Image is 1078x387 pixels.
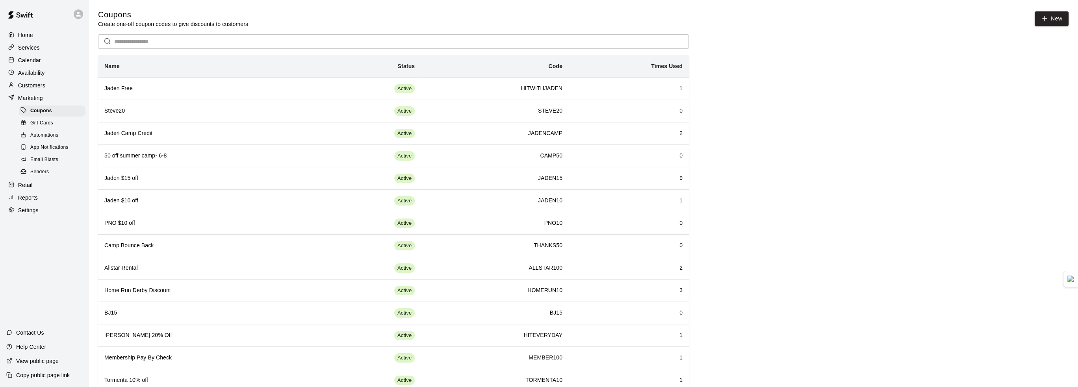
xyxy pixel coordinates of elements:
[427,174,562,183] h6: JADEN15
[575,264,683,272] h6: 2
[104,196,310,205] h6: Jaden $10 off
[18,69,45,77] p: Availability
[427,331,562,340] h6: HITEVERYDAY
[30,168,49,176] span: Senders
[6,192,82,204] a: Reports
[104,354,310,362] h6: Membership Pay By Check
[394,175,415,182] span: Active
[1067,276,1074,283] img: Detect Auto
[104,129,310,138] h6: Jaden Camp Credit
[427,219,562,228] h6: PNO10
[18,206,39,214] p: Settings
[427,354,562,362] h6: MEMBER100
[651,63,683,69] b: Times Used
[19,154,89,166] a: Email Blasts
[19,118,85,129] div: Gift Cards
[394,265,415,272] span: Active
[427,84,562,93] h6: HITWITHJADEN
[394,107,415,115] span: Active
[398,63,415,69] b: Status
[104,107,310,115] h6: Steve20
[575,196,683,205] h6: 1
[30,119,53,127] span: Gift Cards
[394,85,415,93] span: Active
[16,343,46,351] p: Help Center
[394,377,415,384] span: Active
[575,241,683,250] h6: 0
[6,67,82,79] a: Availability
[394,220,415,227] span: Active
[6,42,82,54] a: Services
[30,156,58,164] span: Email Blasts
[104,84,310,93] h6: Jaden Free
[548,63,562,69] b: Code
[394,354,415,362] span: Active
[394,130,415,137] span: Active
[575,331,683,340] h6: 1
[394,197,415,205] span: Active
[18,181,33,189] p: Retail
[16,371,70,379] p: Copy public page link
[18,56,41,64] p: Calendar
[427,196,562,205] h6: JADEN10
[575,174,683,183] h6: 9
[427,152,562,160] h6: CAMP50
[6,54,82,66] a: Calendar
[104,331,310,340] h6: [PERSON_NAME] 20% Off
[19,105,89,117] a: Coupons
[575,309,683,317] h6: 0
[427,376,562,385] h6: TORMENTA10
[1035,11,1069,26] a: New
[104,174,310,183] h6: Jaden $15 off
[427,107,562,115] h6: STEVE20
[19,106,85,117] div: Coupons
[98,9,248,20] h5: Coupons
[394,242,415,250] span: Active
[104,376,310,385] h6: Tormenta 10% off
[18,31,33,39] p: Home
[98,20,248,28] p: Create one-off coupon codes to give discounts to customers
[18,94,43,102] p: Marketing
[575,152,683,160] h6: 0
[30,144,69,152] span: App Notifications
[19,117,89,129] a: Gift Cards
[427,241,562,250] h6: THANKS50
[394,152,415,160] span: Active
[575,129,683,138] h6: 2
[18,44,40,52] p: Services
[19,142,89,154] a: App Notifications
[104,219,310,228] h6: PNO $10 off
[19,130,89,142] a: Automations
[575,354,683,362] h6: 1
[6,204,82,216] a: Settings
[394,287,415,294] span: Active
[16,329,44,337] p: Contact Us
[427,286,562,295] h6: HOMERUN10
[30,131,58,139] span: Automations
[6,179,82,191] a: Retail
[575,107,683,115] h6: 0
[104,63,120,69] b: Name
[18,81,45,89] p: Customers
[6,92,82,104] a: Marketing
[394,309,415,317] span: Active
[104,264,310,272] h6: Allstar Rental
[394,332,415,339] span: Active
[16,357,59,365] p: View public page
[575,219,683,228] h6: 0
[6,29,82,41] a: Home
[575,286,683,295] h6: 3
[575,376,683,385] h6: 1
[19,166,89,178] a: Senders
[104,309,310,317] h6: BJ15
[104,241,310,250] h6: Camp Bounce Back
[19,130,85,141] div: Automations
